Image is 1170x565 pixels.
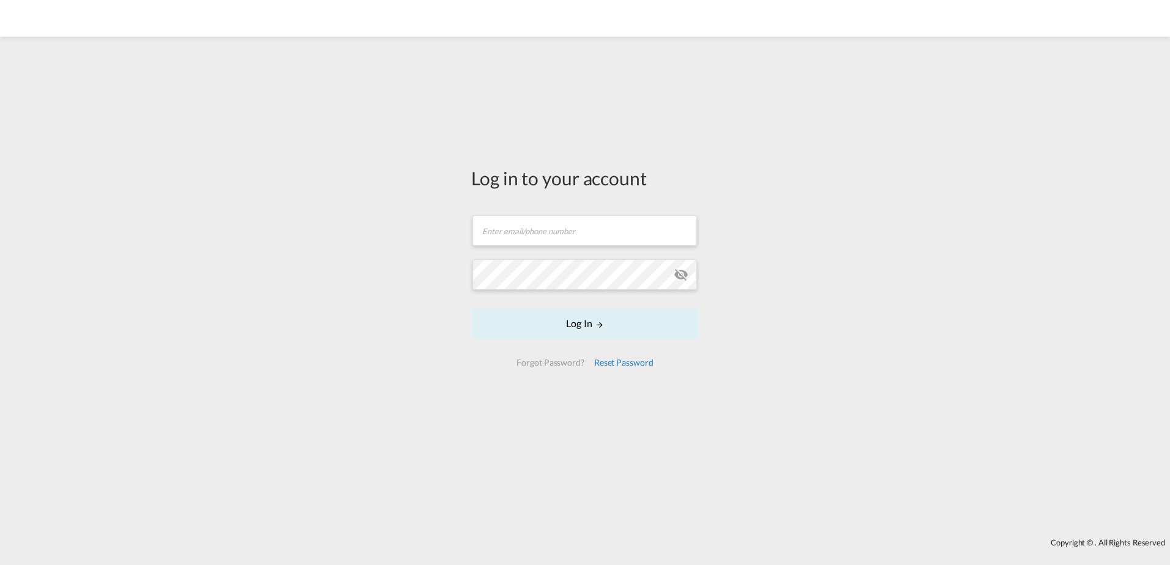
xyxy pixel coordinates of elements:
[674,267,688,282] md-icon: icon-eye-off
[471,308,699,339] button: LOGIN
[589,352,658,374] div: Reset Password
[512,352,589,374] div: Forgot Password?
[471,165,699,191] div: Log in to your account
[472,215,697,246] input: Enter email/phone number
